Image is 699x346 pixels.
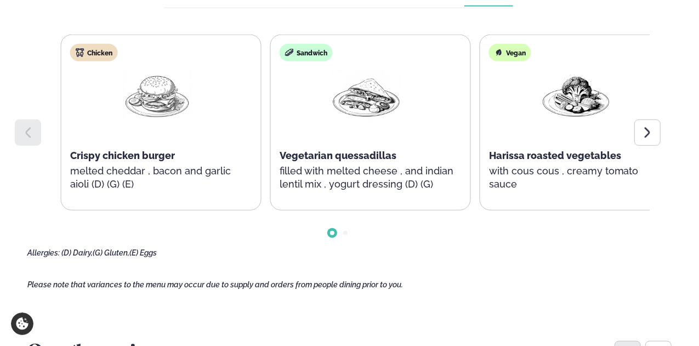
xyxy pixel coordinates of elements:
img: Quesadilla.png [332,70,402,121]
div: Sandwich [280,44,333,61]
img: Vegan.svg [495,48,503,57]
p: filled with melted cheese , and indian lentil mix , yogurt dressing (D) (G) [280,165,454,191]
p: with cous cous , creamy tomato sauce [489,165,663,191]
span: Allergies: [27,248,60,257]
div: Chicken [70,44,118,61]
img: chicken.svg [76,48,84,57]
span: Please note that variances to the menu may occur due to supply and orders from people dining prio... [27,280,403,289]
img: Hamburger.png [122,70,192,121]
div: Vegan [489,44,531,61]
span: (E) Eggs [129,248,157,257]
span: Harissa roasted vegetables [489,150,621,161]
span: Go to slide 2 [343,231,348,235]
img: sandwich-new-16px.svg [285,48,294,57]
span: (D) Dairy, [61,248,93,257]
span: Go to slide 1 [330,231,334,235]
a: Cookie settings [11,313,33,335]
img: Vegan.png [541,70,611,121]
span: Vegetarian quessadillas [280,150,396,161]
span: (G) Gluten, [93,248,129,257]
span: Crispy chicken burger [70,150,175,161]
p: melted cheddar , bacon and garlic aioli (D) (G) (E) [70,165,245,191]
